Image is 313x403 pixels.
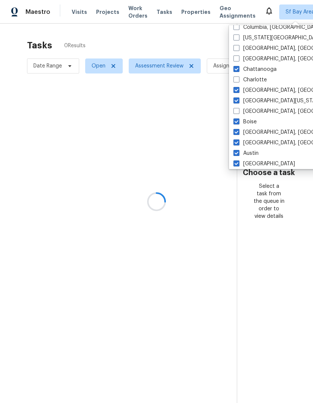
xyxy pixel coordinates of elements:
[233,160,295,168] label: [GEOGRAPHIC_DATA]
[233,66,277,73] label: Chattanooga
[233,76,267,84] label: Charlotte
[233,118,257,126] label: Boise
[233,150,259,157] label: Austin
